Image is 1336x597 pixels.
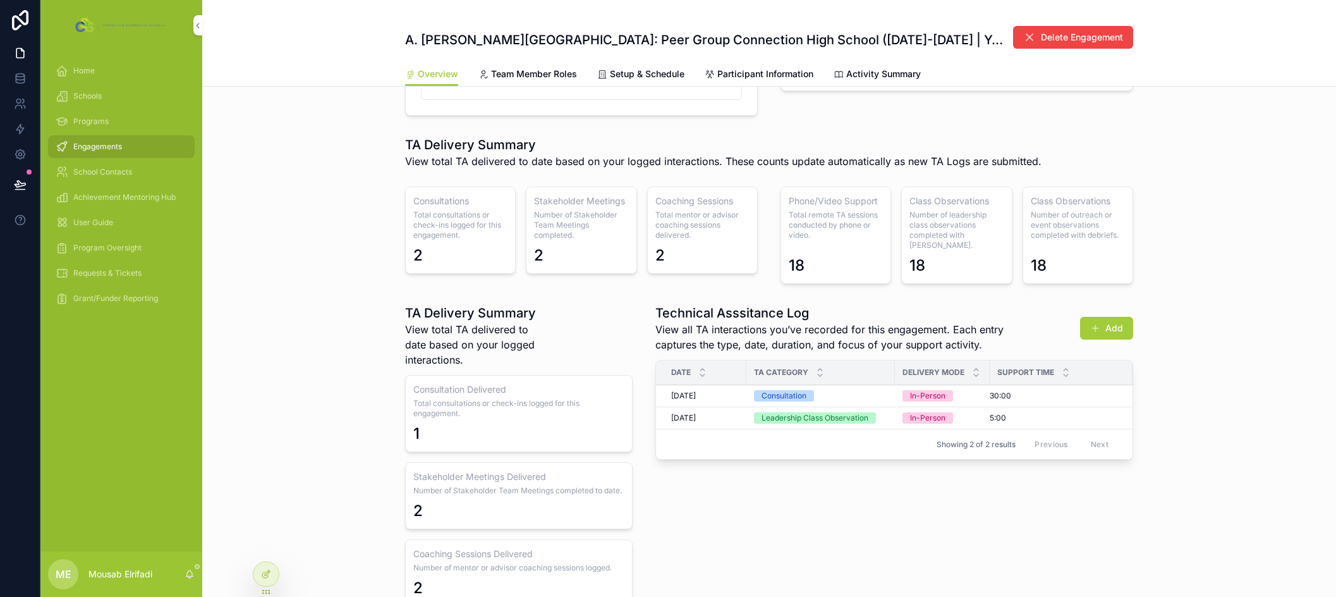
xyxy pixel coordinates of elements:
a: Setup & Schedule [597,63,684,88]
div: 18 [789,255,805,276]
h1: TA Delivery Summary [405,136,1041,154]
h3: Consultations [413,195,507,207]
button: Delete Engagement [1013,26,1133,49]
a: Activity Summary [834,63,921,88]
span: Team Member Roles [491,68,577,80]
span: [DATE] [671,391,696,401]
span: User Guide [73,218,113,228]
h3: Class Observations [1031,195,1125,207]
img: App logo [73,15,169,35]
div: Consultation [762,390,806,402]
span: Showing 2 of 2 results [937,440,1016,450]
a: Grant/Funder Reporting [48,287,195,310]
div: Leadership Class Observation [762,412,868,424]
span: Program Oversight [73,243,142,253]
a: Requests & Tickets [48,262,195,285]
span: [DATE] [671,413,696,423]
a: Programs [48,110,195,133]
h1: Technical Asssitance Log [655,304,1038,322]
span: 5:00 [990,413,1006,423]
span: Number of Stakeholder Team Meetings completed. [534,210,628,240]
div: In-Person [910,412,945,424]
span: Achievement Mentoring Hub [73,192,176,202]
span: Total remote TA sessions conducted by phone or video. [789,210,883,240]
span: Support Time [997,367,1054,378]
span: Participant Information [717,68,813,80]
a: 5:00 [990,413,1117,423]
a: In-Person [902,412,982,424]
span: Home [73,66,95,76]
div: scrollable content [40,51,202,326]
span: Engagements [73,142,122,152]
span: Setup & Schedule [610,68,684,80]
span: View all TA interactions you’ve recorded for this engagement. Each entry captures the type, date,... [655,322,1038,352]
span: Grant/Funder Reporting [73,293,158,304]
a: Engagements [48,135,195,158]
a: Home [48,59,195,82]
a: In-Person [902,390,982,402]
a: [DATE] [671,413,739,423]
span: Number of Stakeholder Team Meetings completed to date. [413,486,624,496]
div: 2 [534,245,544,266]
span: ME [56,567,71,582]
span: Delete Engagement [1041,31,1123,44]
a: Program Oversight [48,237,195,259]
p: Mousab Elrifadi [88,568,152,581]
span: Programs [73,116,109,126]
a: Schools [48,85,195,108]
span: Total consultations or check-ins logged for this engagement. [413,210,507,240]
span: Number of mentor or advisor coaching sessions logged. [413,563,624,573]
span: Total mentor or advisor coaching sessions delivered. [655,210,750,240]
a: Leadership Class Observation [754,412,887,424]
span: Date [671,367,691,378]
span: View total TA delivered to date based on your logged interactions. These counts update automatica... [405,154,1041,169]
a: 30:00 [990,391,1117,401]
a: [DATE] [671,391,739,401]
div: 18 [1031,255,1047,276]
div: 2 [413,501,423,521]
span: Delivery Mode [902,367,964,378]
div: 18 [909,255,925,276]
a: Consultation [754,390,887,402]
div: 1 [413,424,420,444]
span: Requests & Tickets [73,268,142,278]
h3: Consultation Delivered [413,383,624,396]
a: Overview [405,63,458,87]
a: Participant Information [705,63,813,88]
button: Add [1080,317,1133,340]
a: User Guide [48,211,195,234]
h3: Stakeholder Meetings Delivered [413,471,624,483]
a: Achievement Mentoring Hub [48,186,195,209]
span: View total TA delivered to date based on your logged interactions. [405,322,538,367]
span: Total consultations or check-ins logged for this engagement. [413,398,624,419]
h3: Stakeholder Meetings [534,195,628,207]
h3: Class Observations [909,195,1004,207]
h1: A. [PERSON_NAME][GEOGRAPHIC_DATA]: Peer Group Connection High School ([DATE]-[DATE] | Year Long) [405,31,1006,49]
div: In-Person [910,390,945,402]
h3: Coaching Sessions Delivered [413,548,624,560]
span: Activity Summary [846,68,921,80]
div: 2 [655,245,665,266]
h3: Coaching Sessions [655,195,750,207]
a: Team Member Roles [478,63,577,88]
span: School Contacts [73,167,132,177]
span: Overview [418,68,458,80]
a: School Contacts [48,161,195,183]
span: Number of outreach or event observations completed with debriefs. [1031,210,1125,240]
span: Schools [73,91,102,101]
h3: Phone/Video Support [789,195,883,207]
span: TA Category [754,367,808,378]
h1: TA Delivery Summary [405,304,538,322]
span: 30:00 [990,391,1011,401]
span: Number of leadership class observations completed with [PERSON_NAME]. [909,210,1004,250]
div: 2 [413,245,423,266]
